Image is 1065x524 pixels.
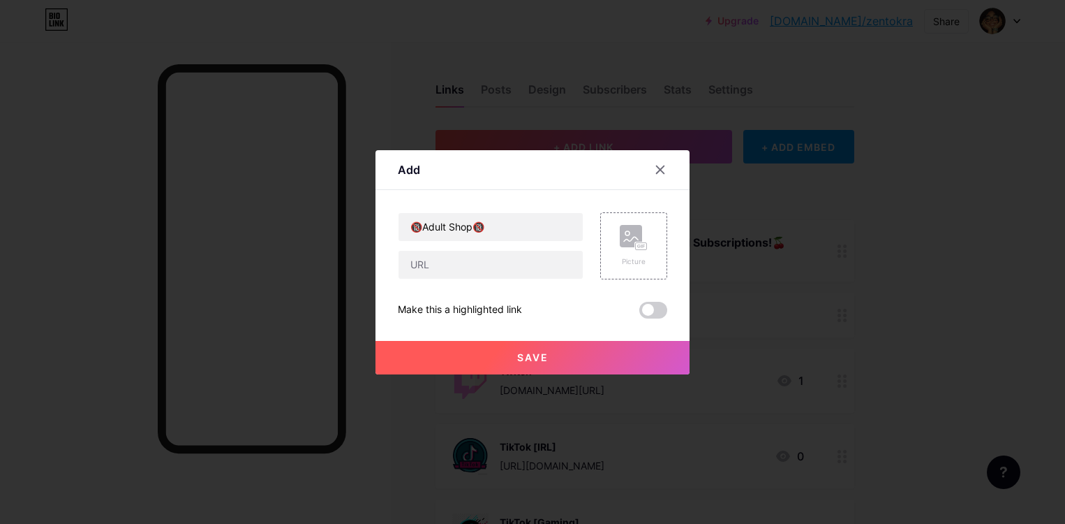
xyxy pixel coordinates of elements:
[375,341,690,374] button: Save
[398,302,522,319] div: Make this a highlighted link
[620,256,648,267] div: Picture
[399,213,583,241] input: Title
[398,161,420,178] div: Add
[517,351,549,363] span: Save
[399,251,583,279] input: URL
